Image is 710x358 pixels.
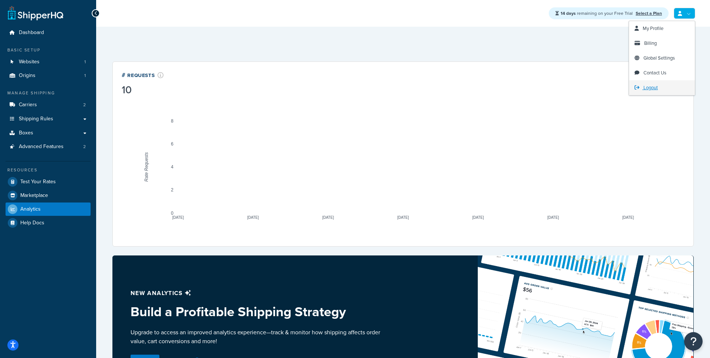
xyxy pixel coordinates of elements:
[144,152,149,181] text: Rate Requests
[19,130,33,136] span: Boxes
[629,36,695,51] a: Billing
[636,10,662,17] a: Select a Plan
[171,141,173,147] text: 6
[171,164,173,170] text: 4
[19,102,37,108] span: Carriers
[19,73,35,79] span: Origins
[643,54,675,61] span: Global Settings
[6,126,91,140] a: Boxes
[122,85,164,95] div: 10
[644,40,657,47] span: Billing
[547,215,559,220] text: [DATE]
[6,140,91,154] li: Advanced Features
[6,26,91,40] a: Dashboard
[131,328,385,346] p: Upgrade to access an improved analytics experience—track & monitor how shipping affects order val...
[622,215,634,220] text: [DATE]
[629,51,695,66] a: Global Settings
[6,216,91,230] a: Help Docs
[6,69,91,83] li: Origins
[6,167,91,173] div: Resources
[6,55,91,69] a: Websites1
[131,288,385,298] p: New analytics
[6,98,91,112] a: Carriers2
[19,116,53,122] span: Shipping Rules
[20,193,48,199] span: Marketplace
[19,144,64,150] span: Advanced Features
[643,84,658,91] span: Logout
[6,98,91,112] li: Carriers
[629,21,695,36] a: My Profile
[83,102,86,108] span: 2
[171,211,173,216] text: 0
[171,118,173,124] text: 8
[629,80,695,95] a: Logout
[6,203,91,216] a: Analytics
[6,55,91,69] li: Websites
[122,71,164,79] div: # Requests
[172,215,184,220] text: [DATE]
[19,30,44,36] span: Dashboard
[122,97,684,237] svg: A chart.
[171,187,173,193] text: 2
[20,206,41,213] span: Analytics
[397,215,409,220] text: [DATE]
[561,10,634,17] span: remaining on your Free Trial
[247,215,259,220] text: [DATE]
[643,25,663,32] span: My Profile
[6,175,91,188] a: Test Your Rates
[131,304,385,319] h3: Build a Profitable Shipping Strategy
[472,215,484,220] text: [DATE]
[629,66,695,80] a: Contact Us
[6,90,91,96] div: Manage Shipping
[6,47,91,53] div: Basic Setup
[19,59,40,65] span: Websites
[83,144,86,150] span: 2
[84,59,86,65] span: 1
[6,189,91,202] a: Marketplace
[84,73,86,79] span: 1
[643,69,666,76] span: Contact Us
[20,220,44,226] span: Help Docs
[6,69,91,83] a: Origins1
[6,112,91,126] a: Shipping Rules
[20,179,56,185] span: Test Your Rates
[322,215,334,220] text: [DATE]
[561,10,576,17] strong: 14 days
[684,332,703,351] button: Open Resource Center
[6,140,91,154] a: Advanced Features2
